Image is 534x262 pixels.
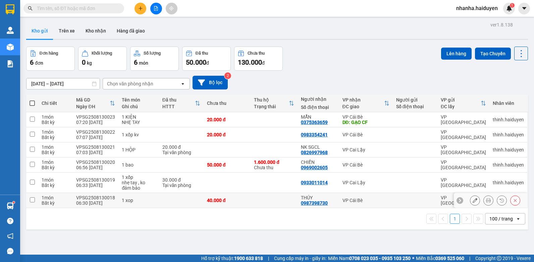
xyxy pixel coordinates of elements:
[162,177,200,183] div: 30.000 đ
[506,5,512,11] img: icon-new-feature
[73,94,118,112] th: Toggle SortBy
[7,218,13,224] span: question-circle
[301,96,335,102] div: Người nhận
[342,162,389,168] div: VP Cái Bè
[301,114,335,120] div: MẪN
[342,120,389,125] div: DĐ: GẠO CF
[138,6,143,11] span: plus
[274,255,326,262] span: Cung cấp máy in - giấy in:
[7,60,14,67] img: solution-icon
[238,58,262,66] span: 130.000
[42,195,69,200] div: 1 món
[180,81,185,86] svg: open
[301,120,328,125] div: 0375363659
[396,97,434,103] div: Người gửi
[441,159,486,170] div: VP [GEOGRAPHIC_DATA]
[441,104,481,109] div: ĐC lấy
[342,104,384,109] div: ĐC giao
[76,159,115,165] div: VPSG2508130020
[42,150,69,155] div: Bất kỳ
[76,165,115,170] div: 06:56 [DATE]
[416,255,464,262] span: Miền Bắc
[328,255,411,262] span: Miền Nam
[437,94,489,112] th: Toggle SortBy
[206,60,209,66] span: đ
[441,195,486,206] div: VP [GEOGRAPHIC_DATA]
[493,162,524,168] div: thinh.haiduyen
[76,135,115,140] div: 07:07 [DATE]
[144,51,161,56] div: Số lượng
[76,97,110,103] div: Mã GD
[342,198,389,203] div: VP Cái Bè
[193,76,228,89] button: Bộ lọc
[162,97,195,103] div: Đã thu
[35,60,43,66] span: đơn
[42,135,69,140] div: Bất kỳ
[37,5,116,12] input: Tìm tên, số ĐT hoặc mã đơn
[122,120,155,125] div: NHẸ TAY
[6,4,14,14] img: logo-vxr
[490,21,513,28] div: ver 1.8.138
[441,129,486,140] div: VP [GEOGRAPHIC_DATA]
[7,202,14,209] img: warehouse-icon
[162,144,200,150] div: 20.000 đ
[497,256,501,261] span: copyright
[122,114,155,120] div: 1 KIỆN
[450,214,460,224] button: 1
[130,47,179,71] button: Số lượng6món
[301,180,328,185] div: 0933011014
[139,60,148,66] span: món
[42,114,69,120] div: 1 món
[207,162,247,168] div: 50.000 đ
[201,255,263,262] span: Hỗ trợ kỹ thuật:
[470,195,480,205] div: Sửa đơn hàng
[76,200,115,206] div: 06:30 [DATE]
[26,23,53,39] button: Kho gửi
[7,248,13,254] span: message
[254,104,289,109] div: Trạng thái
[111,23,150,39] button: Hàng đã giao
[510,3,515,8] sup: 1
[28,6,33,11] span: search
[42,165,69,170] div: Bất kỳ
[169,6,174,11] span: aim
[7,233,13,239] span: notification
[493,101,524,106] div: Nhân viên
[475,48,511,60] button: Tạo Chuyến
[42,200,69,206] div: Bất kỳ
[122,132,155,137] div: 1 xốp kv
[396,104,434,109] div: Số điện thoại
[87,60,92,66] span: kg
[301,195,335,200] div: THÚY
[40,51,58,56] div: Đơn hàng
[42,120,69,125] div: Bất kỳ
[489,215,513,222] div: 100 / trang
[42,129,69,135] div: 1 món
[342,132,389,137] div: VP Cái Bè
[469,255,470,262] span: |
[122,97,155,103] div: Tên món
[26,78,100,89] input: Select a date range.
[182,47,231,71] button: Đã thu50.000đ
[76,120,115,125] div: 07:20 [DATE]
[76,129,115,135] div: VPSG2508130022
[196,51,208,56] div: Đã thu
[76,150,115,155] div: 07:03 [DATE]
[207,198,247,203] div: 40.000 đ
[76,104,110,109] div: Ngày ĐH
[518,3,530,14] button: caret-down
[42,177,69,183] div: 1 món
[516,216,521,221] svg: open
[159,94,204,112] th: Toggle SortBy
[342,180,389,185] div: VP Cai Lậy
[521,5,527,11] span: caret-down
[162,183,200,188] div: Tại văn phòng
[349,256,411,261] strong: 0708 023 035 - 0935 103 250
[234,256,263,261] strong: 1900 633 818
[493,117,524,122] div: thinh.haiduyen
[493,180,524,185] div: thinh.haiduyen
[301,150,328,155] div: 0826997968
[412,257,414,260] span: ⚪️
[301,200,328,206] div: 0987398730
[451,4,503,12] span: nhanha.haiduyen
